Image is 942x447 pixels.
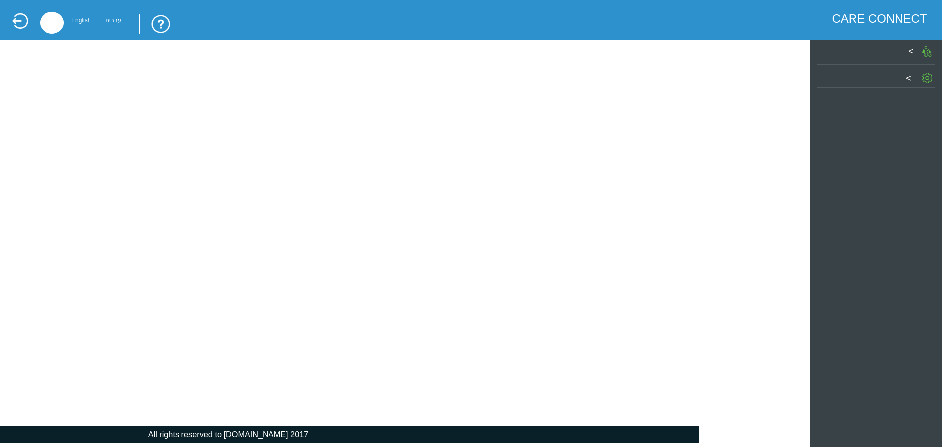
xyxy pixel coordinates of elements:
div: עברית [105,19,122,22]
img: SettingGIcon.png [922,73,932,83]
img: trainingUsingSystem.png [139,14,171,35]
div: English [71,19,90,22]
label: > [908,46,914,56]
img: PatientGIcon.png [922,46,932,57]
div: CARE CONNECT [832,12,927,26]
